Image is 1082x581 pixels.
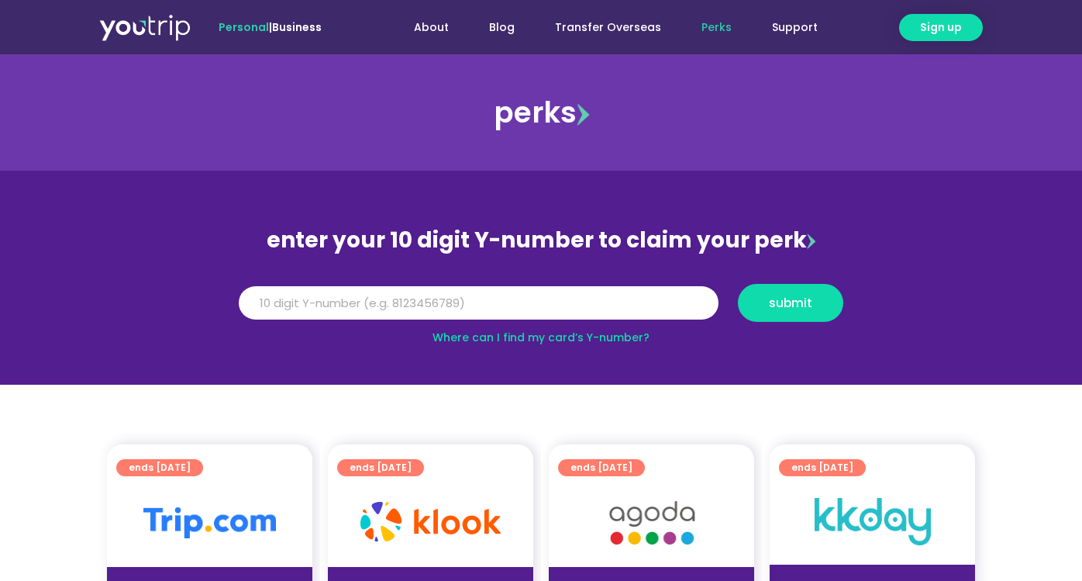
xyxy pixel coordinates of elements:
[239,286,718,320] input: 10 digit Y-number (e.g. 8123456789)
[350,459,412,476] span: ends [DATE]
[769,297,812,309] span: submit
[231,220,851,261] div: enter your 10 digit Y-number to claim your perk
[337,459,424,476] a: ends [DATE]
[791,459,853,476] span: ends [DATE]
[394,13,469,42] a: About
[239,284,843,334] form: Y Number
[116,459,203,476] a: ends [DATE]
[129,459,191,476] span: ends [DATE]
[752,13,838,42] a: Support
[558,459,645,476] a: ends [DATE]
[681,13,752,42] a: Perks
[779,459,866,476] a: ends [DATE]
[535,13,681,42] a: Transfer Overseas
[570,459,632,476] span: ends [DATE]
[899,14,983,41] a: Sign up
[920,19,962,36] span: Sign up
[738,284,843,322] button: submit
[219,19,322,35] span: |
[469,13,535,42] a: Blog
[364,13,838,42] nav: Menu
[432,330,650,345] a: Where can I find my card’s Y-number?
[272,19,322,35] a: Business
[219,19,269,35] span: Personal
